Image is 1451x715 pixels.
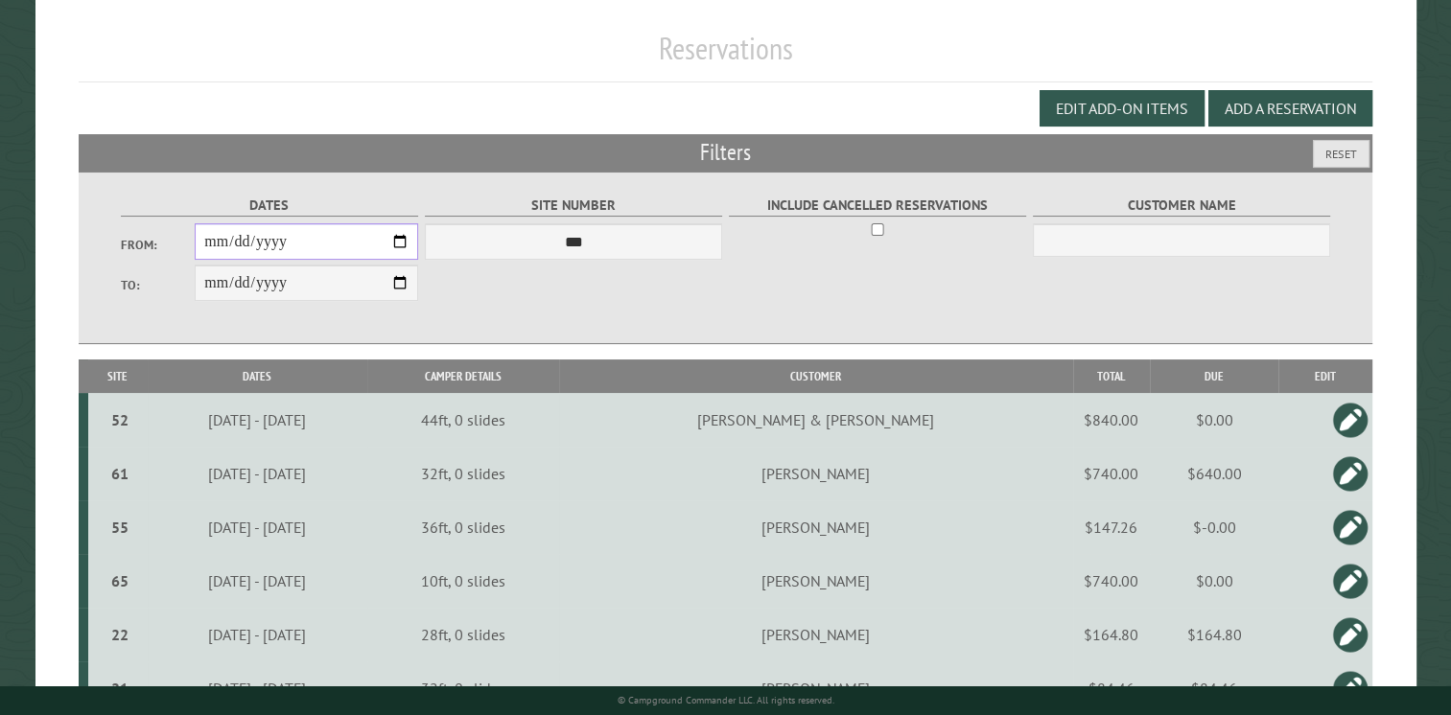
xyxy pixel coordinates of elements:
div: 65 [96,571,145,590]
h2: Filters [79,134,1372,171]
td: 32ft, 0 slides [367,447,559,500]
td: $840.00 [1073,393,1150,447]
th: Dates [148,359,367,393]
div: [DATE] - [DATE] [151,679,364,698]
td: $147.26 [1073,500,1150,554]
div: 61 [96,464,145,483]
div: 55 [96,518,145,537]
div: [DATE] - [DATE] [151,410,364,429]
label: Include Cancelled Reservations [729,195,1027,217]
th: Customer [559,359,1073,393]
td: $164.80 [1150,608,1278,661]
button: Edit Add-on Items [1040,90,1205,127]
div: 21 [96,679,145,698]
h1: Reservations [79,30,1372,82]
label: Site Number [425,195,723,217]
label: To: [121,276,196,294]
button: Add a Reservation [1208,90,1372,127]
td: $740.00 [1073,447,1150,500]
div: [DATE] - [DATE] [151,518,364,537]
td: 10ft, 0 slides [367,554,559,608]
div: 52 [96,410,145,429]
div: [DATE] - [DATE] [151,571,364,590]
td: $0.00 [1150,554,1278,608]
div: [DATE] - [DATE] [151,464,364,483]
td: [PERSON_NAME] & [PERSON_NAME] [559,393,1073,447]
label: Customer Name [1033,195,1331,217]
td: [PERSON_NAME] [559,500,1073,554]
td: $164.80 [1073,608,1150,661]
small: © Campground Commander LLC. All rights reserved. [618,694,834,706]
th: Due [1150,359,1278,393]
td: $740.00 [1073,554,1150,608]
td: $-0.00 [1150,500,1278,554]
label: Dates [121,195,419,217]
th: Site [88,359,148,393]
td: 44ft, 0 slides [367,393,559,447]
td: [PERSON_NAME] [559,608,1073,661]
td: 28ft, 0 slides [367,608,559,661]
th: Camper Details [367,359,559,393]
td: 36ft, 0 slides [367,500,559,554]
div: [DATE] - [DATE] [151,625,364,644]
label: From: [121,236,196,254]
td: $640.00 [1150,447,1278,500]
td: [PERSON_NAME] [559,447,1073,500]
td: $0.00 [1150,393,1278,447]
div: 22 [96,625,145,644]
button: Reset [1313,140,1369,168]
td: [PERSON_NAME] [559,554,1073,608]
th: Edit [1278,359,1372,393]
th: Total [1073,359,1150,393]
